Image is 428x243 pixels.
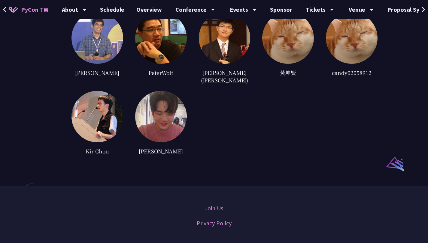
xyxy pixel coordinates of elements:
img: 1422dbae1f7d1b7c846d16e7791cd687.jpg [71,91,123,142]
div: 黃坤賢 [262,68,314,77]
div: [PERSON_NAME] ([PERSON_NAME]) [199,68,250,85]
div: PeterWolf [135,68,187,77]
a: Join Us [205,204,223,213]
div: [PERSON_NAME] [71,68,123,77]
img: default.0dba411.jpg [262,12,314,64]
div: [PERSON_NAME] [135,147,187,156]
img: ca361b68c0e016b2f2016b0cb8f298d8.jpg [71,12,123,64]
img: a9d086477deb5ee7d1da43ccc7d68f28.jpg [199,12,250,64]
a: Privacy Policy [197,219,232,228]
img: default.0dba411.jpg [326,12,378,64]
div: candy02058912 [326,68,378,77]
img: fc8a005fc59e37cdaca7cf5c044539c8.jpg [135,12,187,64]
span: PyCon TW [21,5,48,14]
a: PyCon TW [3,2,54,17]
div: Kir Chou [71,147,123,156]
img: Home icon of PyCon TW 2025 [9,7,18,13]
img: c22c2e10e811a593462dda8c54eb193e.jpg [135,91,187,142]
